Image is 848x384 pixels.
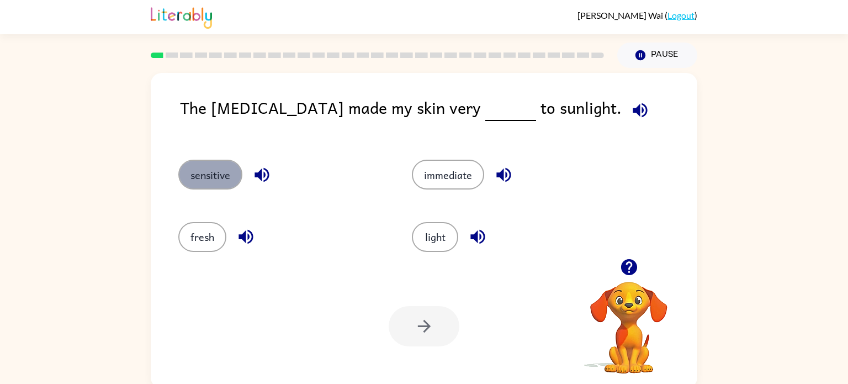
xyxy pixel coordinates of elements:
img: Literably [151,4,212,29]
button: light [412,222,458,252]
video: Your browser must support playing .mp4 files to use Literably. Please try using another browser. [574,265,684,375]
button: fresh [178,222,226,252]
div: ( ) [577,10,697,20]
button: Pause [617,43,697,68]
a: Logout [667,10,695,20]
button: immediate [412,160,484,190]
span: [PERSON_NAME] Wai [577,10,665,20]
div: The [MEDICAL_DATA] made my skin very to sunlight. [180,95,697,138]
button: sensitive [178,160,242,190]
